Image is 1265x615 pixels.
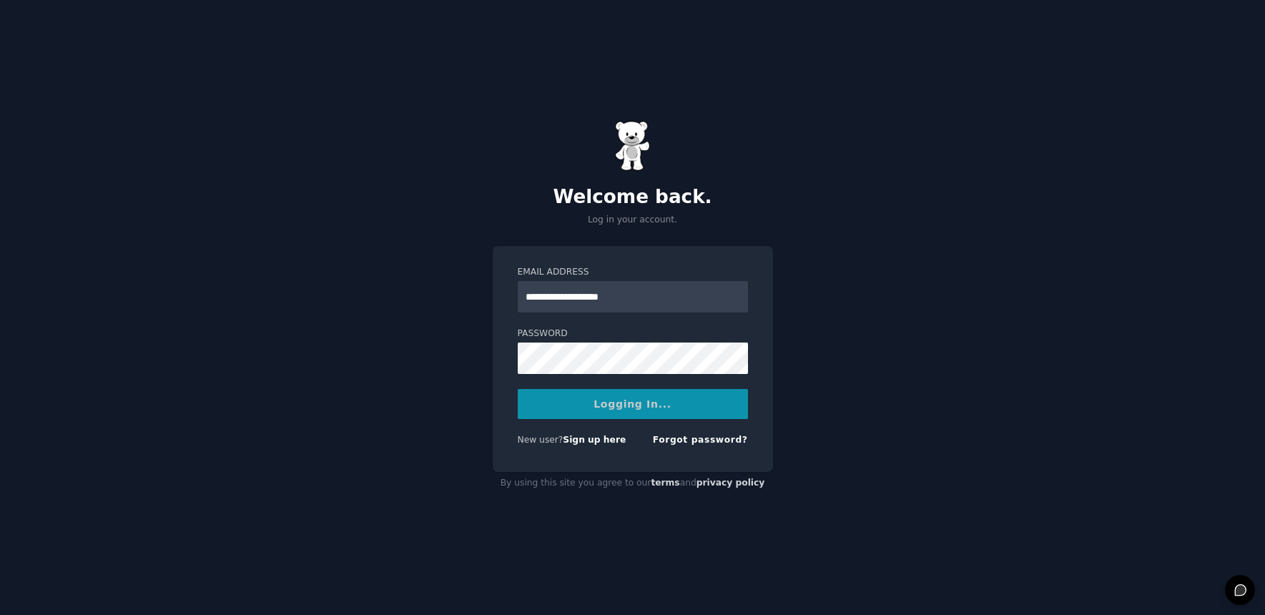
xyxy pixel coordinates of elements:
[563,435,626,445] a: Sign up here
[493,214,773,227] p: Log in your account.
[653,435,748,445] a: Forgot password?
[651,478,679,488] a: terms
[518,266,748,279] label: Email Address
[615,121,651,171] img: Gummy Bear
[493,472,773,495] div: By using this site you agree to our and
[697,478,765,488] a: privacy policy
[518,328,748,340] label: Password
[493,186,773,209] h2: Welcome back.
[518,435,563,445] span: New user?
